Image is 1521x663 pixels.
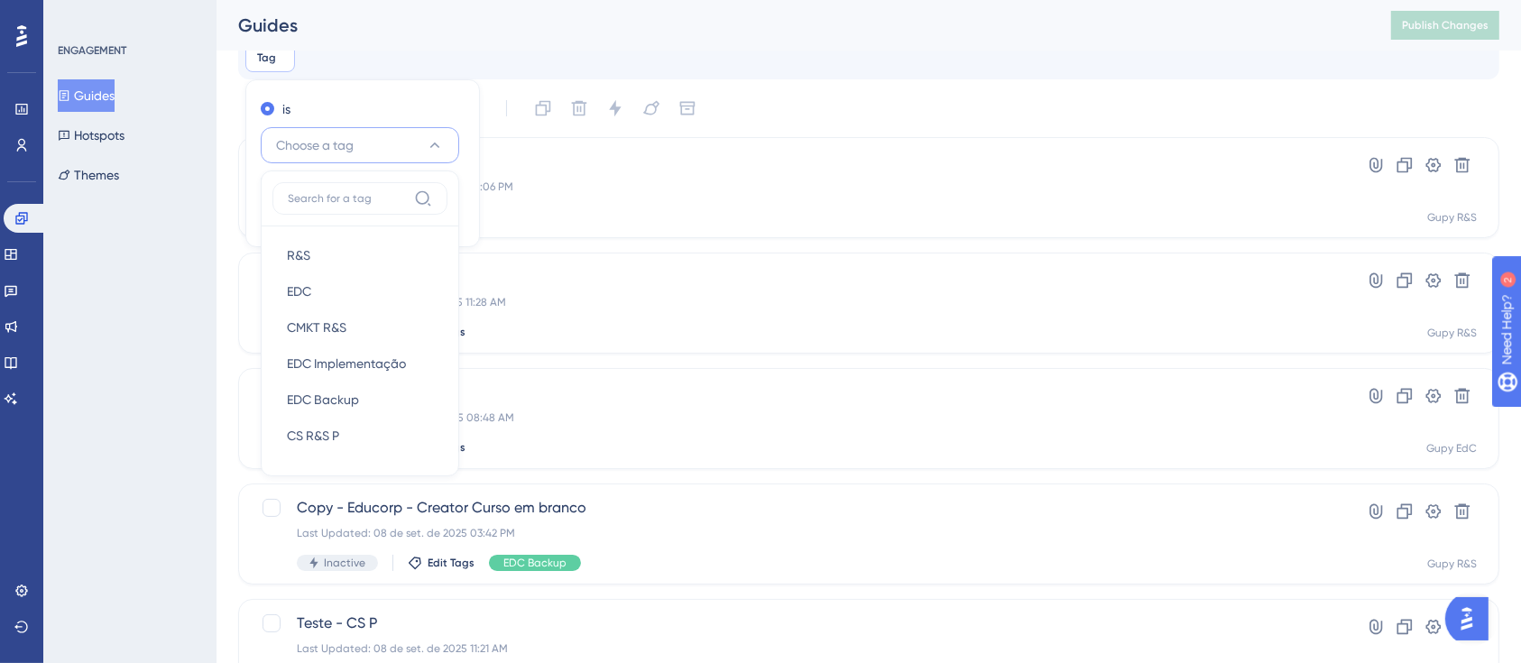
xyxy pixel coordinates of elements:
[272,382,447,418] button: EDC Backup
[297,410,1296,425] div: Last Updated: 15 de set. de 2025 08:48 AM
[287,244,310,266] span: R&S
[272,345,447,382] button: EDC Implementação
[287,425,339,447] span: CS R&S P
[1391,11,1499,40] button: Publish Changes
[297,151,1296,172] span: Smart Vaga
[282,98,290,120] label: is
[257,51,276,65] span: Tag
[1427,326,1477,340] div: Gupy R&S
[1445,592,1499,646] iframe: UserGuiding AI Assistant Launcher
[408,556,475,570] button: Edit Tags
[297,526,1296,540] div: Last Updated: 08 de set. de 2025 03:42 PM
[297,295,1296,309] div: Last Updated: 12 de set. de 2025 11:28 AM
[297,180,1296,194] div: Last Updated: 18 de set. de 2025 04:06 PM
[125,9,131,23] div: 2
[1427,210,1477,225] div: Gupy R&S
[42,5,113,26] span: Need Help?
[287,389,359,410] span: EDC Backup
[297,497,1296,519] span: Copy - Educorp - Creator Curso em branco
[324,556,365,570] span: Inactive
[272,273,447,309] button: EDC
[276,134,354,156] span: Choose a tag
[58,159,119,191] button: Themes
[288,191,407,206] input: Search for a tag
[272,237,447,273] button: R&S
[58,79,115,112] button: Guides
[58,119,124,152] button: Hotspots
[297,382,1296,403] span: Gupy Bench EDC
[428,556,475,570] span: Edit Tags
[272,418,447,454] button: CS R&S P
[58,43,126,58] div: ENGAGEMENT
[297,612,1296,634] span: Teste - CS P
[297,641,1296,656] div: Last Updated: 08 de set. de 2025 11:21 AM
[503,556,567,570] span: EDC Backup
[238,13,1346,38] div: Guides
[1402,18,1489,32] span: Publish Changes
[287,317,346,338] span: CMKT R&S
[287,281,311,302] span: EDC
[1427,557,1477,571] div: Gupy R&S
[272,309,447,345] button: CMKT R&S
[287,353,406,374] span: EDC Implementação
[297,266,1296,288] span: Gupy Bench R&S
[1426,441,1477,456] div: Gupy EdC
[261,127,459,163] button: Choose a tag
